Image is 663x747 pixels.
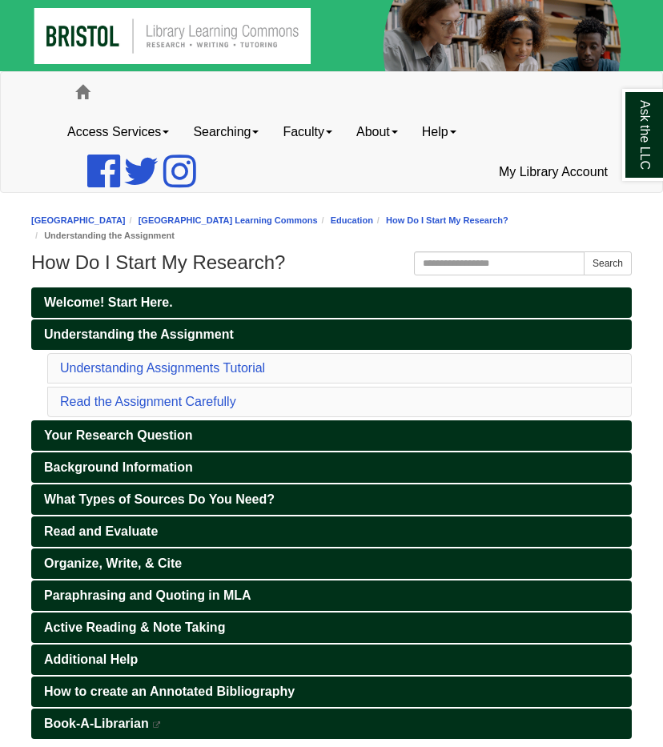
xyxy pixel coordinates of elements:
[271,112,344,152] a: Faculty
[44,653,138,666] span: Additional Help
[487,152,620,192] a: My Library Account
[31,213,632,244] nav: breadcrumb
[31,516,632,547] a: Read and Evaluate
[44,620,225,634] span: Active Reading & Note Taking
[44,524,158,538] span: Read and Evaluate
[44,428,193,442] span: Your Research Question
[60,361,265,375] a: Understanding Assignments Tutorial
[44,588,251,602] span: Paraphrasing and Quoting in MLA
[60,395,236,408] a: Read the Assignment Carefully
[344,112,410,152] a: About
[31,452,632,483] a: Background Information
[31,287,632,318] a: Welcome! Start Here.
[31,251,632,274] h1: How Do I Start My Research?
[31,548,632,579] a: Organize, Write, & Cite
[31,677,632,707] a: How to create an Annotated Bibliography
[139,215,318,225] a: [GEOGRAPHIC_DATA] Learning Commons
[31,612,632,643] a: Active Reading & Note Taking
[31,580,632,611] a: Paraphrasing and Quoting in MLA
[44,685,295,698] span: How to create an Annotated Bibliography
[31,484,632,515] a: What Types of Sources Do You Need?
[31,420,632,451] a: Your Research Question
[181,112,271,152] a: Searching
[44,717,149,730] span: Book-A-Librarian
[31,709,632,739] a: Book-A-Librarian
[31,319,632,350] a: Understanding the Assignment
[44,492,275,506] span: What Types of Sources Do You Need?
[152,721,162,729] i: This link opens in a new window
[44,556,182,570] span: Organize, Write, & Cite
[31,645,632,675] a: Additional Help
[31,215,126,225] a: [GEOGRAPHIC_DATA]
[386,215,508,225] a: How Do I Start My Research?
[410,112,468,152] a: Help
[584,251,632,275] button: Search
[31,228,175,243] li: Understanding the Assignment
[44,295,173,309] span: Welcome! Start Here.
[44,327,234,341] span: Understanding the Assignment
[331,215,373,225] a: Education
[55,112,181,152] a: Access Services
[44,460,193,474] span: Background Information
